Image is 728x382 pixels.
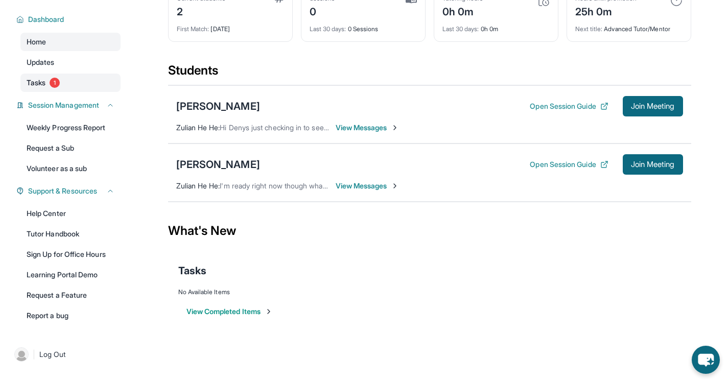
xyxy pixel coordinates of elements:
span: Hi Denys just checking in to see if you can confirm those times are good. [220,123,455,132]
button: Support & Resources [24,186,114,196]
a: Volunteer as a sub [20,159,121,178]
span: Support & Resources [28,186,97,196]
div: 0 [310,3,335,19]
span: View Messages [336,123,400,133]
span: Updates [27,57,55,67]
div: Advanced Tutor/Mentor [575,19,683,33]
div: 0h 0m [442,19,550,33]
span: Last 30 days : [310,25,346,33]
a: Help Center [20,204,121,223]
span: Dashboard [28,14,64,25]
span: First Match : [177,25,209,33]
span: 1 [50,78,60,88]
a: |Log Out [10,343,121,366]
button: Dashboard [24,14,114,25]
span: Zulian He He : [176,123,220,132]
span: Home [27,37,46,47]
button: Session Management [24,100,114,110]
span: Tasks [178,264,206,278]
a: Request a Feature [20,286,121,304]
img: Chevron-Right [391,182,399,190]
span: Last 30 days : [442,25,479,33]
a: Report a bug [20,306,121,325]
a: Tasks1 [20,74,121,92]
button: Open Session Guide [530,101,608,111]
img: Chevron-Right [391,124,399,132]
div: 25h 0m [575,3,637,19]
img: user-img [14,347,29,362]
div: No Available Items [178,288,681,296]
span: Log Out [39,349,66,360]
span: Join Meeting [631,103,675,109]
span: Session Management [28,100,99,110]
span: View Messages [336,181,400,191]
span: Zulian He He : [176,181,220,190]
a: Tutor Handbook [20,225,121,243]
a: Updates [20,53,121,71]
a: Home [20,33,121,51]
a: Sign Up for Office Hours [20,245,121,264]
div: [PERSON_NAME] [176,157,260,172]
a: Learning Portal Demo [20,266,121,284]
div: 2 [177,3,225,19]
div: [PERSON_NAME] [176,99,260,113]
a: Request a Sub [20,139,121,157]
div: Students [168,62,691,85]
span: Tasks [27,78,45,88]
span: | [33,348,35,361]
button: chat-button [692,346,720,374]
div: [DATE] [177,19,284,33]
button: View Completed Items [186,306,273,317]
div: 0h 0m [442,3,483,19]
div: 0 Sessions [310,19,417,33]
a: Weekly Progress Report [20,118,121,137]
button: Join Meeting [623,154,683,175]
button: Open Session Guide [530,159,608,170]
button: Join Meeting [623,96,683,116]
span: Next title : [575,25,603,33]
span: Join Meeting [631,161,675,168]
span: I'm ready right now though whatever you'd like! [220,181,373,190]
div: What's New [168,208,691,253]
